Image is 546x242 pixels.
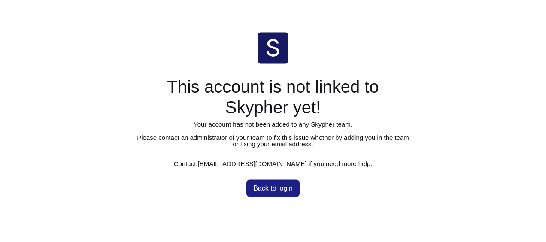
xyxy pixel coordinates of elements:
[258,33,288,64] img: skypher
[253,185,293,192] span: Back to login
[246,180,300,197] button: Back to login
[136,121,409,127] p: Your account has not been added to any Skypher team.
[136,134,409,147] p: Please contact an administrator of your team to fix this issue whether by adding you in the team ...
[136,160,409,167] p: Contact [EMAIL_ADDRESS][DOMAIN_NAME] if you need more help.
[136,76,409,118] h1: This account is not linked to Skypher yet!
